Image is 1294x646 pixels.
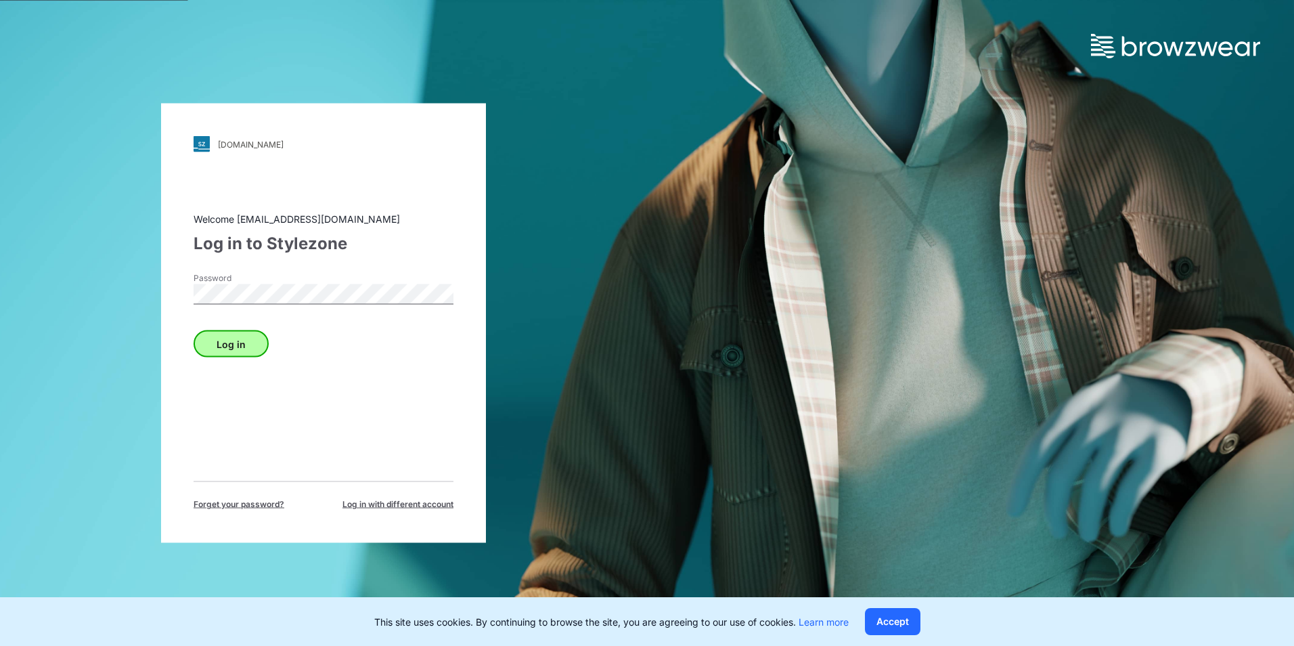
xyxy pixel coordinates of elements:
div: [DOMAIN_NAME] [218,139,284,149]
button: Accept [865,608,920,635]
a: [DOMAIN_NAME] [194,136,453,152]
img: browzwear-logo.73288ffb.svg [1091,34,1260,58]
p: This site uses cookies. By continuing to browse the site, you are agreeing to our use of cookies. [374,615,849,629]
a: Learn more [799,616,849,628]
span: Forget your password? [194,498,284,511]
button: Log in [194,330,269,358]
div: Log in to Stylezone [194,232,453,256]
span: Log in with different account [342,498,453,511]
label: Password [194,272,288,284]
img: svg+xml;base64,PHN2ZyB3aWR0aD0iMjgiIGhlaWdodD0iMjgiIHZpZXdCb3g9IjAgMCAyOCAyOCIgZmlsbD0ibm9uZSIgeG... [194,136,210,152]
div: Welcome [EMAIL_ADDRESS][DOMAIN_NAME] [194,212,453,226]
